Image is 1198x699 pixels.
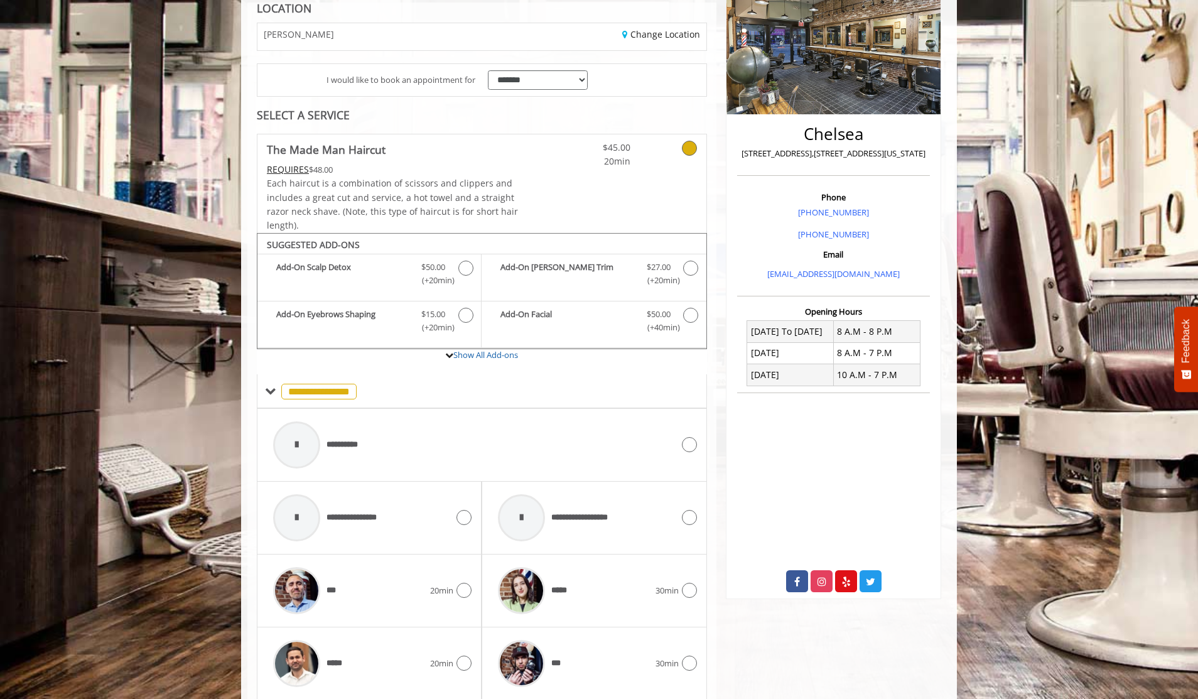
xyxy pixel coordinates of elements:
span: Feedback [1180,319,1192,363]
b: LOCATION [257,1,311,16]
span: $45.00 [556,141,630,154]
div: $48.00 [267,163,519,176]
b: The Made Man Haircut [267,141,386,158]
span: [PERSON_NAME] [264,30,334,39]
h3: Email [740,250,927,259]
span: Each haircut is a combination of scissors and clippers and includes a great cut and service, a ho... [267,177,518,231]
a: [PHONE_NUMBER] [798,207,869,218]
a: Show All Add-ons [453,349,518,360]
span: I would like to book an appointment for [326,73,475,87]
h3: Phone [740,193,927,202]
td: 8 A.M - 8 P.M [833,321,920,342]
h2: Chelsea [740,125,927,143]
span: 30min [656,657,679,670]
span: (+20min ) [415,274,452,287]
label: Add-On Eyebrows Shaping [264,308,475,337]
b: Add-On Eyebrows Shaping [276,308,409,334]
span: (+20min ) [415,321,452,334]
span: 20min [556,154,630,168]
span: 20min [430,584,453,597]
span: (+40min ) [640,321,677,334]
button: Feedback - Show survey [1174,306,1198,392]
span: $50.00 [421,261,445,274]
div: SELECT A SERVICE [257,109,707,121]
label: Add-On Facial [488,308,699,337]
td: [DATE] [747,342,834,364]
b: Add-On Scalp Detox [276,261,409,287]
b: SUGGESTED ADD-ONS [267,239,360,251]
span: $27.00 [647,261,671,274]
span: $50.00 [647,308,671,321]
span: 20min [430,657,453,670]
label: Add-On Scalp Detox [264,261,475,290]
span: $15.00 [421,308,445,321]
span: 30min [656,584,679,597]
td: 10 A.M - 7 P.M [833,364,920,386]
a: [PHONE_NUMBER] [798,229,869,240]
span: (+20min ) [640,274,677,287]
b: Add-On Facial [500,308,634,334]
h3: Opening Hours [737,307,930,316]
span: This service needs some Advance to be paid before we block your appointment [267,163,309,175]
label: Add-On Beard Trim [488,261,699,290]
td: 8 A.M - 7 P.M [833,342,920,364]
td: [DATE] [747,364,834,386]
a: [EMAIL_ADDRESS][DOMAIN_NAME] [767,268,900,279]
div: The Made Man Haircut Add-onS [257,233,707,350]
td: [DATE] To [DATE] [747,321,834,342]
a: Change Location [622,28,700,40]
b: Add-On [PERSON_NAME] Trim [500,261,634,287]
p: [STREET_ADDRESS],[STREET_ADDRESS][US_STATE] [740,147,927,160]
